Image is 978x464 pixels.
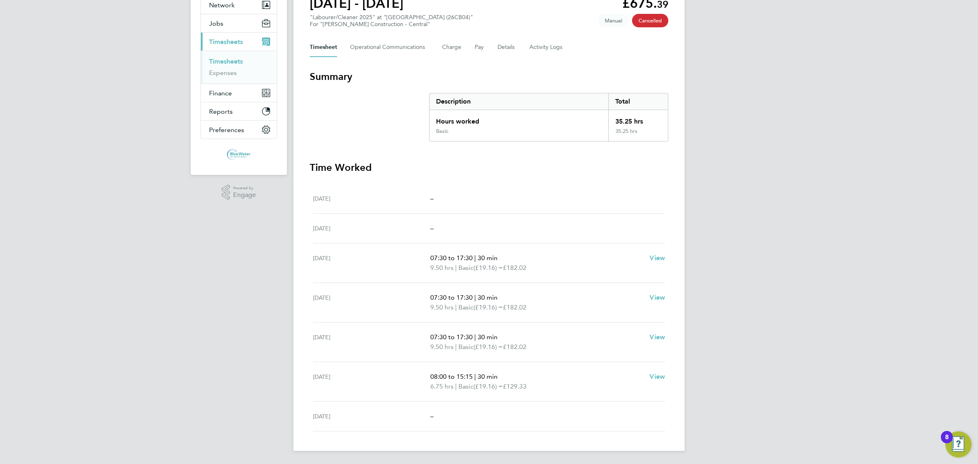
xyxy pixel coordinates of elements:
[474,264,503,272] span: (£19.16) =
[503,264,526,272] span: £182.02
[650,372,665,382] a: View
[209,89,232,97] span: Finance
[650,253,665,263] a: View
[430,373,473,380] span: 08:00 to 15:15
[200,147,277,160] a: Go to home page
[455,303,457,311] span: |
[945,431,971,457] button: Open Resource Center, 8 new notifications
[650,332,665,342] a: View
[227,147,251,160] img: bluewaterwales-logo-retina.png
[209,126,244,134] span: Preferences
[209,38,243,46] span: Timesheets
[458,263,474,273] span: Basic
[350,38,429,57] button: Operational Communications
[313,411,430,421] div: [DATE]
[310,70,668,83] h3: Summary
[430,194,434,202] span: –
[429,93,668,141] div: Summary
[474,333,476,341] span: |
[209,1,235,9] span: Network
[650,373,665,380] span: View
[458,303,474,312] span: Basic
[209,20,223,27] span: Jobs
[436,128,448,135] div: Basic
[474,382,503,390] span: (£19.16) =
[478,373,498,380] span: 30 min
[474,294,476,301] span: |
[478,294,498,301] span: 30 min
[430,110,608,128] div: Hours worked
[529,38,564,57] button: Activity Logs
[201,14,277,32] button: Jobs
[478,333,498,341] span: 30 min
[498,38,516,57] button: Details
[458,382,474,391] span: Basic
[608,110,668,128] div: 35.25 hrs
[310,21,473,28] div: For "[PERSON_NAME] Construction - Central"
[503,343,526,351] span: £182.02
[209,69,237,77] a: Expenses
[313,332,430,352] div: [DATE]
[430,333,473,341] span: 07:30 to 17:30
[430,303,454,311] span: 9.50 hrs
[650,294,665,301] span: View
[201,51,277,84] div: Timesheets
[478,254,498,262] span: 30 min
[455,343,457,351] span: |
[313,372,430,391] div: [DATE]
[313,194,430,203] div: [DATE]
[442,38,462,57] button: Charge
[632,14,668,27] span: This timesheet has been cancelled.
[430,294,473,301] span: 07:30 to 17:30
[503,303,526,311] span: £182.02
[310,14,473,28] div: "Labourer/Cleaner 2025" at "[GEOGRAPHIC_DATA] (26CB04)"
[310,38,337,57] button: Timesheet
[201,102,277,120] button: Reports
[313,223,430,233] div: [DATE]
[474,373,476,380] span: |
[474,343,503,351] span: (£19.16) =
[945,437,949,448] div: 8
[201,84,277,102] button: Finance
[474,303,503,311] span: (£19.16) =
[430,93,608,110] div: Description
[455,382,457,390] span: |
[650,254,665,262] span: View
[313,293,430,312] div: [DATE]
[313,253,430,273] div: [DATE]
[201,121,277,139] button: Preferences
[430,264,454,272] span: 9.50 hrs
[598,14,629,27] span: This timesheet was manually created.
[209,57,243,65] a: Timesheets
[209,108,233,115] span: Reports
[233,192,256,199] span: Engage
[475,38,485,57] button: Pay
[222,185,256,200] a: Powered byEngage
[310,161,668,174] h3: Time Worked
[503,382,526,390] span: £129.33
[650,333,665,341] span: View
[650,293,665,303] a: View
[608,93,668,110] div: Total
[474,254,476,262] span: |
[233,185,256,192] span: Powered by
[458,342,474,352] span: Basic
[430,224,434,232] span: –
[608,128,668,141] div: 35.25 hrs
[455,264,457,272] span: |
[430,343,454,351] span: 9.50 hrs
[310,70,668,431] section: Timesheet
[430,382,454,390] span: 6.75 hrs
[430,254,473,262] span: 07:30 to 17:30
[201,33,277,51] button: Timesheets
[430,412,434,420] span: –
